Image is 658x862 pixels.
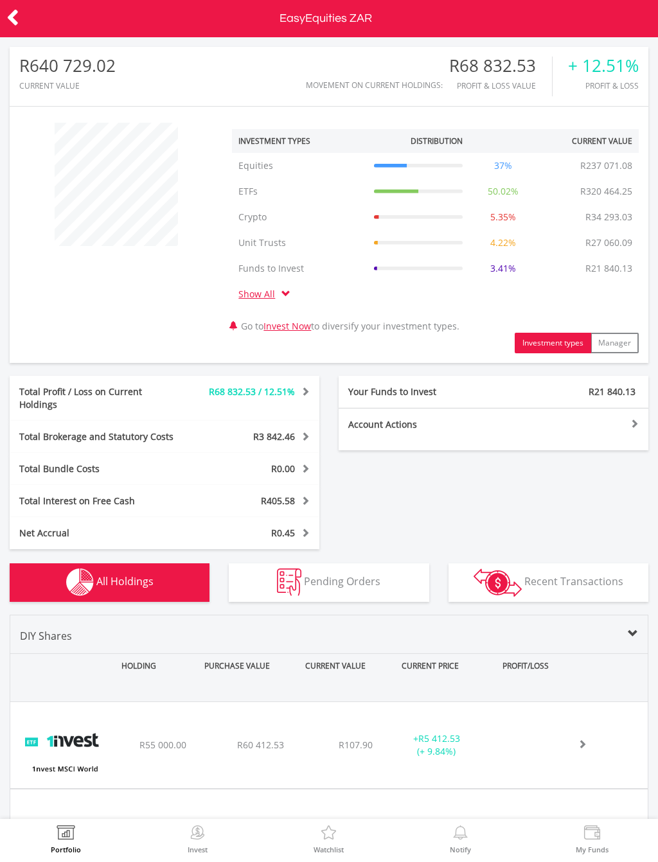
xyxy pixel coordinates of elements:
[10,563,209,602] button: All Holdings
[17,718,112,785] img: EQU.ZA.ETFWLD.png
[229,563,429,602] button: Pending Orders
[339,418,493,431] div: Account Actions
[418,732,460,744] span: R5 412.53
[469,179,537,204] td: 50.02%
[469,230,537,256] td: 4.22%
[277,568,301,596] img: pending_instructions-wht.png
[469,153,537,179] td: 37%
[524,574,623,588] span: Recent Transactions
[574,153,639,179] td: R237 071.08
[477,654,573,678] div: PROFIT/LOSS
[10,527,190,540] div: Net Accrual
[450,846,471,853] label: Notify
[232,204,368,230] td: Crypto
[339,385,493,398] div: Your Funds to Invest
[469,204,537,230] td: 5.35%
[51,825,81,853] a: Portfolio
[10,462,190,475] div: Total Bundle Costs
[579,230,639,256] td: R27 060.09
[271,462,295,475] span: R0.00
[393,816,479,842] div: + (+ 1.6%)
[576,846,609,853] label: My Funds
[188,825,208,853] a: Invest
[449,57,552,75] div: R68 832.53
[232,153,368,179] td: Equities
[10,495,190,507] div: Total Interest on Free Cash
[209,385,295,398] span: R68 832.53 / 12.51%
[188,846,208,853] label: Invest
[537,129,639,153] th: Current Value
[591,333,639,353] button: Manager
[237,739,284,751] span: R60 412.53
[20,629,72,643] span: DIY Shares
[232,129,368,153] th: Investment Types
[19,82,116,90] div: CURRENT VALUE
[568,57,639,75] div: + 12.51%
[253,430,295,443] span: R3 842.46
[66,568,94,596] img: holdings-wht.png
[232,230,368,256] td: Unit Trusts
[238,288,281,300] a: Show All
[304,574,380,588] span: Pending Orders
[474,568,522,597] img: transactions-zar-wht.png
[449,563,648,602] button: Recent Transactions
[10,385,190,411] div: Total Profit / Loss on Current Holdings
[232,179,368,204] td: ETFs
[56,825,76,843] img: View Portfolio
[222,116,648,353] div: Go to to diversify your investment types.
[188,825,208,843] img: Invest Now
[579,204,639,230] td: R34 293.03
[386,654,475,678] div: CURRENT PRICE
[261,495,295,507] span: R405.58
[411,136,463,146] div: Distribution
[574,179,639,204] td: R320 464.25
[422,816,456,829] span: R480.36
[515,333,591,353] button: Investment types
[96,574,154,588] span: All Holdings
[51,846,81,853] label: Portfolio
[306,81,443,89] div: Movement on Current Holdings:
[263,320,311,332] a: Invest Now
[582,825,602,843] img: View Funds
[10,430,190,443] div: Total Brokerage and Statutory Costs
[85,654,187,678] div: HOLDING
[450,825,470,843] img: View Notifications
[139,739,186,751] span: R55 000.00
[190,654,285,678] div: PURCHASE VALUE
[449,82,552,90] div: Profit & Loss Value
[314,846,344,853] label: Watchlist
[339,739,373,751] span: R107.90
[469,256,537,281] td: 3.41%
[319,825,339,843] img: Watchlist
[232,256,368,281] td: Funds to Invest
[314,825,344,853] a: Watchlist
[19,57,116,75] div: R640 729.02
[271,527,295,539] span: R0.45
[450,825,471,853] a: Notify
[288,654,384,678] div: CURRENT VALUE
[576,825,609,853] a: My Funds
[393,732,479,758] div: + (+ 9.84%)
[589,385,636,398] span: R21 840.13
[579,256,639,281] td: R21 840.13
[568,82,639,90] div: Profit & Loss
